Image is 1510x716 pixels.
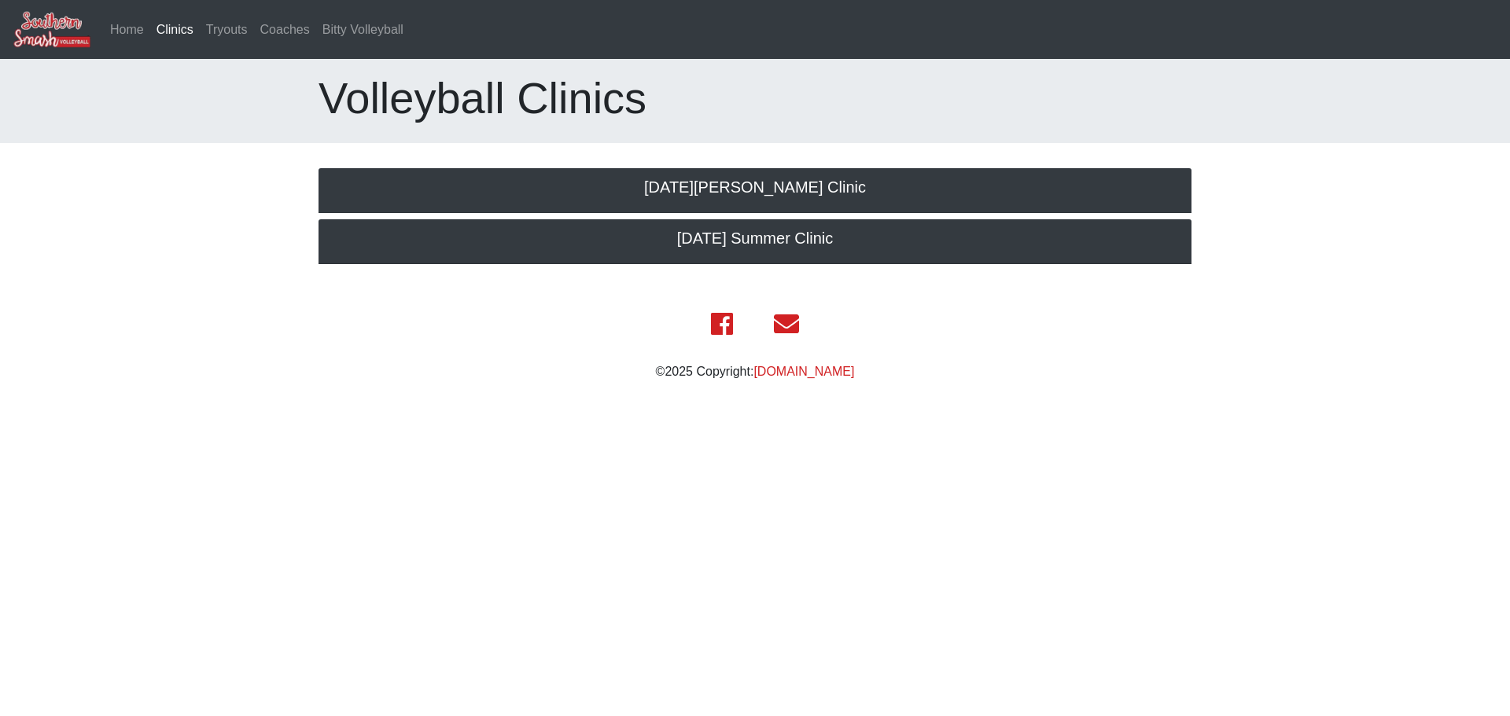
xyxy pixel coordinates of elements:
h5: [DATE][PERSON_NAME] Clinic [334,178,1176,196]
a: [DATE] Summer Clinic [319,219,1191,264]
a: Coaches [254,14,316,46]
a: Home [104,14,150,46]
a: [DATE][PERSON_NAME] Clinic [319,168,1191,213]
a: Clinics [150,14,200,46]
img: Southern Smash Volleyball [13,10,91,49]
a: [DOMAIN_NAME] [753,365,854,378]
a: Bitty Volleyball [316,14,410,46]
a: Tryouts [200,14,254,46]
h1: Volleyball Clinics [319,72,1191,124]
h5: [DATE] Summer Clinic [334,229,1176,248]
